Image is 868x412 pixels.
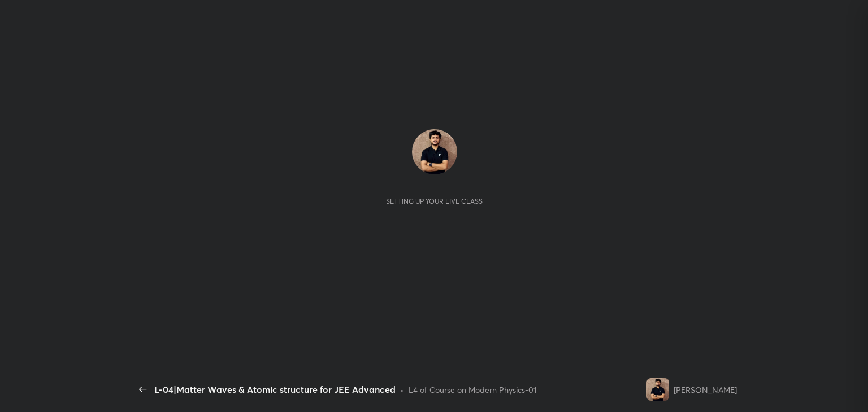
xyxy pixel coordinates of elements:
[154,383,396,396] div: L-04|Matter Waves & Atomic structure for JEE Advanced
[412,129,457,174] img: f17899f42ccd45fd86fb4bd8026a40b0.jpg
[409,384,536,396] div: L4 of Course on Modern Physics-01
[386,197,483,205] div: Setting up your live class
[400,384,404,396] div: •
[646,378,669,401] img: f17899f42ccd45fd86fb4bd8026a40b0.jpg
[674,384,737,396] div: [PERSON_NAME]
